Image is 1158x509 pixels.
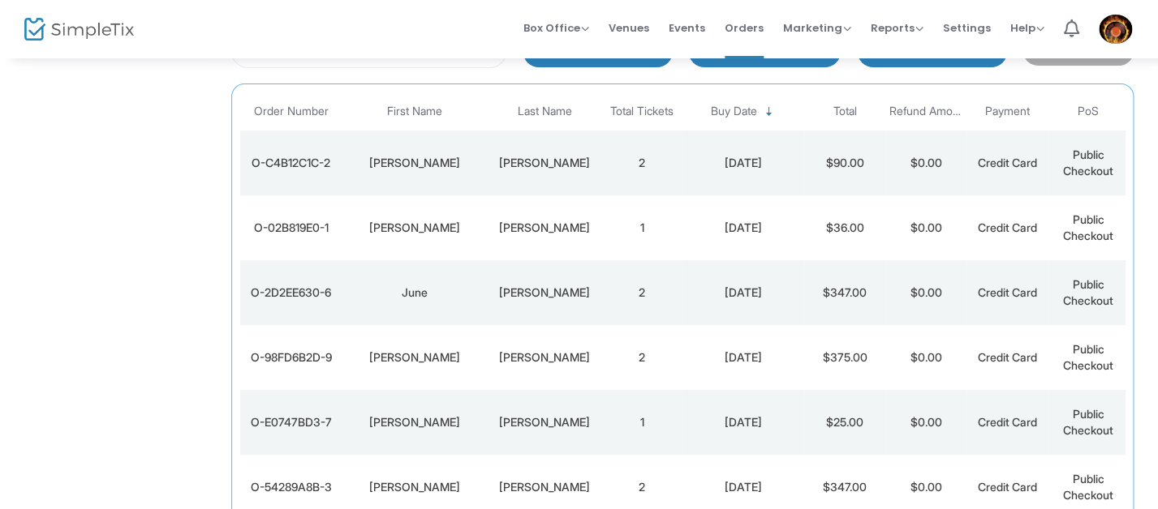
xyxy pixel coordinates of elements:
[978,285,1037,299] span: Credit Card
[492,479,597,495] div: Wilson
[1063,212,1113,242] span: Public Checkout
[518,105,572,118] span: Last Name
[1063,407,1113,437] span: Public Checkout
[687,155,800,171] div: 8/15/2025
[687,414,800,430] div: 8/14/2025
[1063,277,1113,307] span: Public Checkout
[687,284,800,301] div: 8/15/2025
[492,155,597,171] div: Hirtz
[601,92,682,130] th: Total Tickets
[244,155,338,171] div: O-C4B12C1C-2
[885,92,966,130] th: Refund Amount
[669,7,705,49] span: Events
[601,390,682,455] td: 1
[804,260,885,325] td: $347.00
[346,284,484,301] div: June
[804,130,885,195] td: $90.00
[763,105,776,118] span: Sortable
[492,220,597,236] div: Diehl
[978,480,1037,494] span: Credit Card
[244,479,338,495] div: O-54289A8B-3
[346,414,484,430] div: Norman
[885,195,966,260] td: $0.00
[523,20,589,36] span: Box Office
[346,349,484,366] div: Cathy
[711,105,757,118] span: Buy Date
[492,284,597,301] div: Lunn
[804,195,885,260] td: $36.00
[943,7,991,49] span: Settings
[346,220,484,236] div: Justin
[885,325,966,390] td: $0.00
[687,349,800,366] div: 8/15/2025
[871,20,923,36] span: Reports
[1063,472,1113,502] span: Public Checkout
[885,130,966,195] td: $0.00
[601,325,682,390] td: 2
[725,7,764,49] span: Orders
[601,130,682,195] td: 2
[244,284,338,301] div: O-2D2EE630-6
[1078,105,1099,118] span: PoS
[885,390,966,455] td: $0.00
[244,220,338,236] div: O-02B819E0-1
[601,195,682,260] td: 1
[687,220,800,236] div: 8/15/2025
[978,156,1037,169] span: Credit Card
[492,349,597,366] div: Robinson
[885,260,966,325] td: $0.00
[804,325,885,390] td: $375.00
[254,105,329,118] span: Order Number
[978,415,1037,429] span: Credit Card
[346,155,484,171] div: Aimee
[244,349,338,366] div: O-98FD6B2D-9
[492,414,597,430] div: Marable
[801,42,824,60] button: Select
[783,20,851,36] span: Marketing
[687,479,800,495] div: 8/14/2025
[1063,342,1113,372] span: Public Checkout
[609,7,649,49] span: Venues
[1063,148,1113,178] span: Public Checkout
[601,260,682,325] td: 2
[244,414,338,430] div: O-E0747BD3-7
[387,105,442,118] span: First Name
[346,479,484,495] div: Tracy
[985,105,1030,118] span: Payment
[1010,20,1044,36] span: Help
[804,390,885,455] td: $25.00
[978,350,1037,364] span: Credit Card
[978,220,1037,234] span: Credit Card
[804,92,885,130] th: Total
